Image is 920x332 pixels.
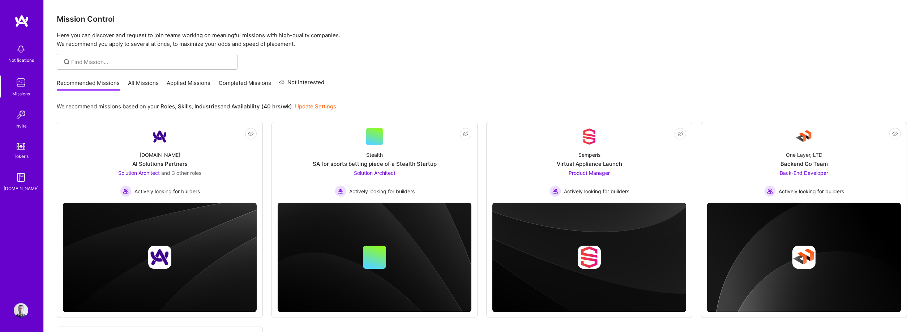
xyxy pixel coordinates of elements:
[14,76,28,90] img: teamwork
[63,128,257,197] a: Company Logo[DOMAIN_NAME]AI Solutions PartnersSolution Architect and 3 other rolesActively lookin...
[278,128,471,197] a: StealthSA for sports betting piece of a Stealth StartupSolution Architect Actively looking for bu...
[248,131,254,137] i: icon EyeClosed
[492,128,686,197] a: Company LogoSemperisVirtual Appliance LaunchProduct Manager Actively looking for buildersActively...
[57,79,120,91] a: Recommended Missions
[557,160,622,168] div: Virtual Appliance Launch
[366,151,383,159] div: Stealth
[140,151,180,159] div: [DOMAIN_NAME]
[12,303,30,318] a: User Avatar
[14,42,28,56] img: bell
[581,128,598,145] img: Company Logo
[564,187,629,195] span: Actively looking for builders
[161,103,175,110] b: Roles
[63,58,71,66] i: icon SearchGrey
[148,246,171,269] img: Company logo
[349,187,415,195] span: Actively looking for builders
[8,56,34,64] div: Notifications
[128,79,159,91] a: All Missions
[279,78,324,91] a: Not Interested
[14,108,28,122] img: Invite
[578,151,600,159] div: Semperis
[194,103,221,110] b: Industries
[132,160,188,168] div: AI Solutions Partners
[492,203,686,312] img: cover
[14,303,28,318] img: User Avatar
[779,187,844,195] span: Actively looking for builders
[4,185,39,192] div: [DOMAIN_NAME]
[463,131,468,137] i: icon EyeClosed
[569,170,610,176] span: Product Manager
[795,128,813,145] img: Company Logo
[57,31,907,48] p: Here you can discover and request to join teams working on meaningful missions with high-quality ...
[677,131,683,137] i: icon EyeClosed
[780,170,828,176] span: Back-End Developer
[231,103,292,110] b: Availability (40 hrs/wk)
[313,160,437,168] div: SA for sports betting piece of a Stealth Startup
[63,203,257,312] img: cover
[12,90,30,98] div: Missions
[57,14,907,23] h3: Mission Control
[792,246,816,269] img: Company logo
[278,203,471,312] img: cover
[786,151,822,159] div: One Layer, LTD
[295,103,336,110] a: Update Settings
[780,160,828,168] div: Backend Go Team
[134,187,200,195] span: Actively looking for builders
[167,79,210,91] a: Applied Missions
[151,128,168,145] img: Company Logo
[14,14,29,27] img: logo
[219,79,271,91] a: Completed Missions
[118,170,160,176] span: Solution Architect
[892,131,898,137] i: icon EyeClosed
[707,128,901,197] a: Company LogoOne Layer, LTDBackend Go TeamBack-End Developer Actively looking for buildersActively...
[17,143,25,150] img: tokens
[120,185,132,197] img: Actively looking for builders
[178,103,192,110] b: Skills
[354,170,395,176] span: Solution Architect
[578,246,601,269] img: Company logo
[16,122,27,130] div: Invite
[71,58,232,66] input: Find Mission...
[549,185,561,197] img: Actively looking for builders
[57,103,336,110] p: We recommend missions based on your , , and .
[707,203,901,312] img: cover
[764,185,776,197] img: Actively looking for builders
[14,152,29,160] div: Tokens
[161,170,201,176] span: and 3 other roles
[335,185,346,197] img: Actively looking for builders
[14,170,28,185] img: guide book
